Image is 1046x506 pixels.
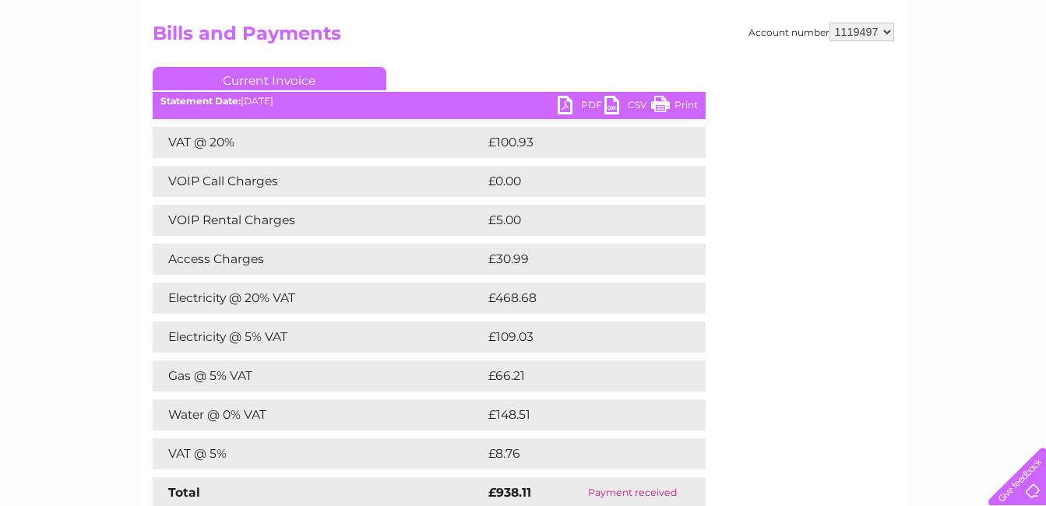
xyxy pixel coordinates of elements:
[153,127,484,158] td: VAT @ 20%
[942,66,981,78] a: Contact
[153,166,484,197] td: VOIP Call Charges
[153,360,484,392] td: Gas @ 5% VAT
[484,438,669,469] td: £8.76
[153,96,706,107] div: [DATE]
[153,438,484,469] td: VAT @ 5%
[153,283,484,314] td: Electricity @ 20% VAT
[484,322,678,353] td: £109.03
[854,66,901,78] a: Telecoms
[484,166,670,197] td: £0.00
[484,205,670,236] td: £5.00
[484,399,676,430] td: £148.51
[156,9,892,76] div: Clear Business is a trading name of Verastar Limited (registered in [GEOGRAPHIC_DATA] No. 3667643...
[772,66,801,78] a: Water
[484,360,673,392] td: £66.21
[995,66,1031,78] a: Log out
[160,95,241,107] b: Statement Date:
[910,66,933,78] a: Blog
[484,283,678,314] td: £468.68
[37,40,116,88] img: logo.png
[488,485,531,500] strong: £938.11
[153,23,894,52] h2: Bills and Payments
[153,322,484,353] td: Electricity @ 5% VAT
[748,23,894,41] div: Account number
[651,96,698,118] a: Print
[168,485,200,500] strong: Total
[153,399,484,430] td: Water @ 0% VAT
[558,96,604,118] a: PDF
[153,244,484,275] td: Access Charges
[484,244,675,275] td: £30.99
[604,96,651,118] a: CSV
[811,66,845,78] a: Energy
[752,8,860,27] a: 0333 014 3131
[484,127,678,158] td: £100.93
[153,205,484,236] td: VOIP Rental Charges
[153,67,386,90] a: Current Invoice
